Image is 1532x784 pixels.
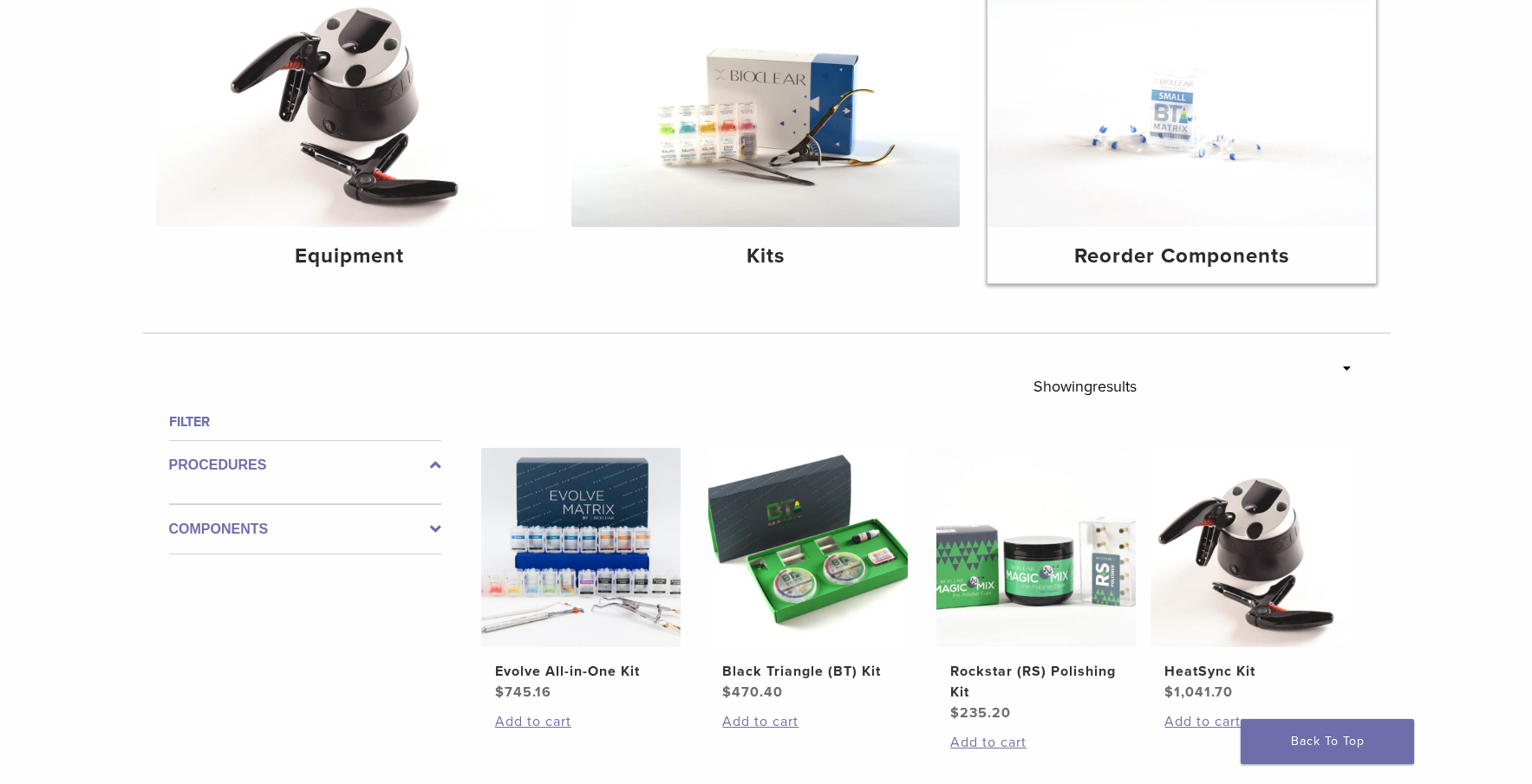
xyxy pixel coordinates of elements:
[585,241,946,272] h4: Kits
[950,661,1122,703] h2: Rockstar (RS) Polishing Kit
[481,448,681,647] img: Evolve All-in-One Kit
[950,732,1122,753] a: Add to cart: “Rockstar (RS) Polishing Kit”
[935,448,1138,723] a: Rockstar (RS) Polishing KitRockstar (RS) Polishing Kit $235.20
[495,684,551,701] bdi: 745.16
[1164,661,1336,682] h2: HeatSync Kit
[495,711,667,732] a: Add to cart: “Evolve All-in-One Kit”
[1164,684,1174,701] span: $
[169,411,441,432] h4: Filter
[722,684,783,701] bdi: 470.40
[169,519,441,540] label: Components
[480,448,682,703] a: Evolve All-in-One KitEvolve All-in-One Kit $745.16
[707,448,909,703] a: Black Triangle (BT) KitBlack Triangle (BT) Kit $470.40
[495,661,667,682] h2: Evolve All-in-One Kit
[936,448,1136,647] img: Rockstar (RS) Polishing Kit
[950,704,1011,722] bdi: 235.20
[722,684,732,701] span: $
[1241,719,1414,764] a: Back To Top
[722,661,894,682] h2: Black Triangle (BT) Kit
[1164,684,1233,701] bdi: 1,041.70
[1151,448,1350,647] img: HeatSync Kit
[708,448,908,647] img: Black Triangle (BT) Kit
[495,684,505,701] span: $
[950,704,960,722] span: $
[1033,368,1137,405] p: Showing results
[169,455,441,476] label: Procedures
[1150,448,1352,703] a: HeatSync KitHeatSync Kit $1,041.70
[170,241,531,272] h4: Equipment
[1001,241,1362,272] h4: Reorder Components
[1164,711,1336,732] a: Add to cart: “HeatSync Kit”
[722,711,894,732] a: Add to cart: “Black Triangle (BT) Kit”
